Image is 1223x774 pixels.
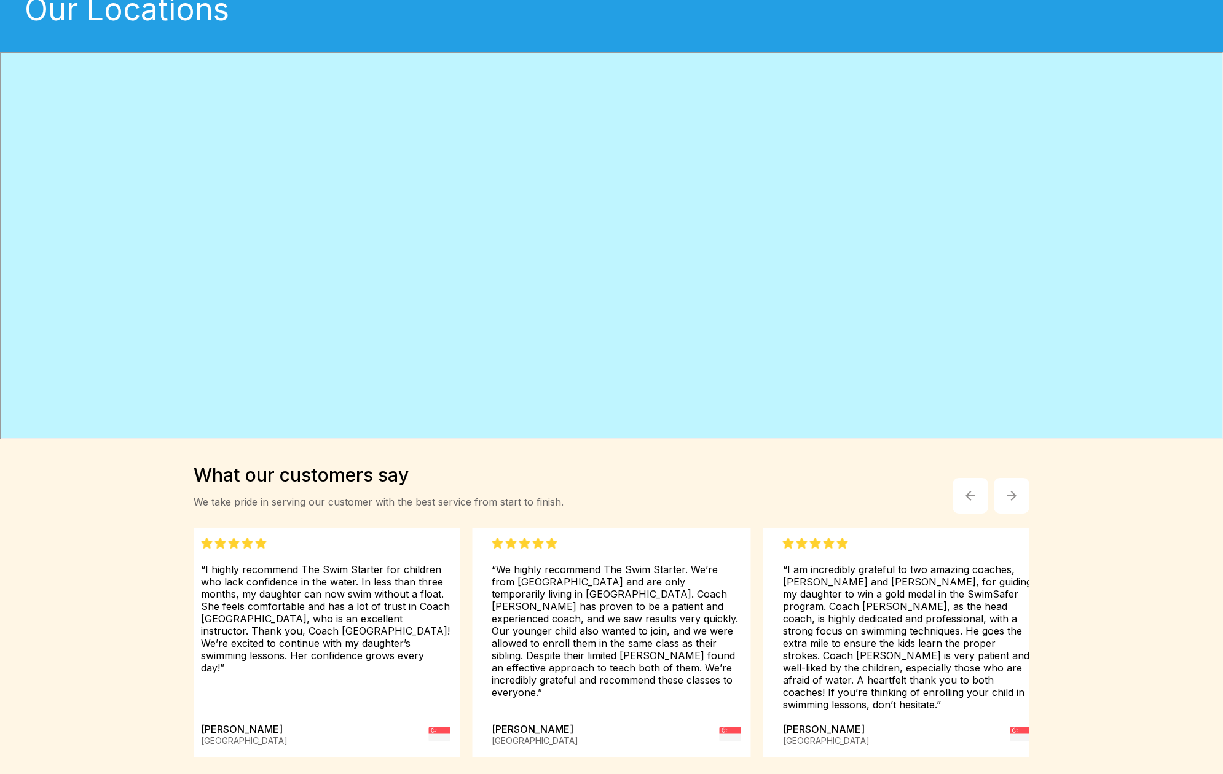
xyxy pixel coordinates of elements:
div: “I highly recommend The Swim Starter for children who lack confidence in the water. In less than ... [201,537,450,674]
img: Five Stars [201,537,266,549]
div: [GEOGRAPHIC_DATA] [201,735,288,746]
div: [GEOGRAPHIC_DATA] [783,735,870,746]
div: We take pride in serving our customer with the best service from start to finish. [194,496,564,508]
img: flag [428,723,450,745]
img: flag [720,723,741,745]
img: Arrow [963,488,978,503]
img: Arrow [1007,491,1017,501]
img: Five Stars [783,537,848,549]
div: “We highly recommend The Swim Starter. We’re from [GEOGRAPHIC_DATA] and are only temporarily livi... [492,537,741,698]
div: [PERSON_NAME] [492,723,578,747]
div: [PERSON_NAME] [783,723,870,747]
div: What our customers say [194,464,564,486]
div: “I am incredibly grateful to two amazing coaches, [PERSON_NAME] and [PERSON_NAME], for guiding my... [783,537,1032,711]
div: [GEOGRAPHIC_DATA] [492,735,578,746]
img: flag [1010,723,1032,745]
div: [PERSON_NAME] [201,723,288,747]
img: Five Stars [492,537,557,549]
